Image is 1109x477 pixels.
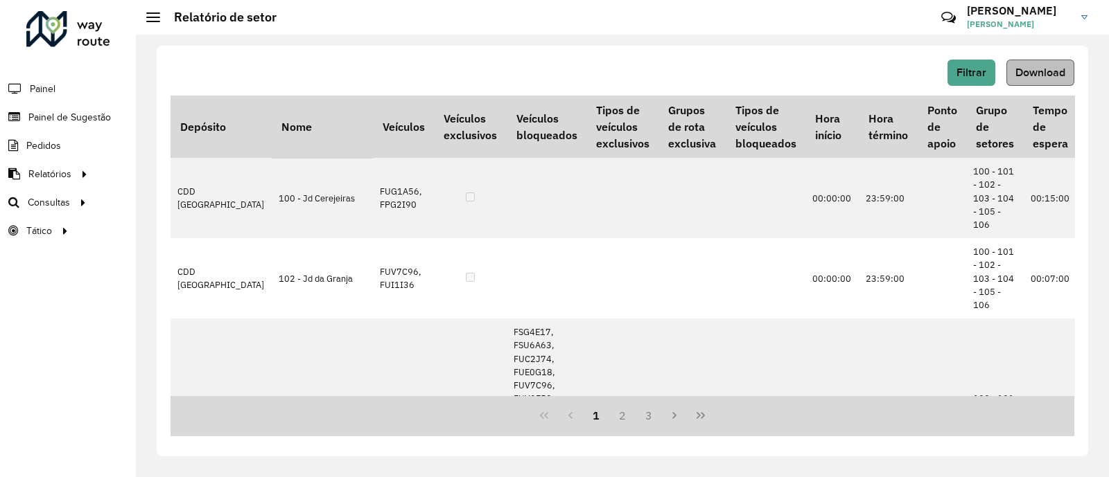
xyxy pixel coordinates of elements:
[662,402,688,429] button: Next Page
[966,96,1023,158] th: Grupo de setores
[1024,238,1078,318] td: 00:07:00
[726,96,805,158] th: Tipos de veículos bloqueados
[583,402,609,429] button: 1
[957,66,986,78] span: Filtrar
[272,238,373,318] td: 102 - Jd da Granja
[28,195,70,210] span: Consultas
[1024,96,1078,158] th: Tempo de espera
[171,158,272,238] td: CDD [GEOGRAPHIC_DATA]
[586,96,658,158] th: Tipos de veículos exclusivos
[688,402,714,429] button: Last Page
[967,18,1071,30] span: [PERSON_NAME]
[1015,66,1065,78] span: Download
[1024,158,1078,238] td: 00:15:00
[859,158,917,238] td: 23:59:00
[966,158,1023,238] td: 100 - 101 - 102 - 103 - 104 - 105 - 106
[967,4,1071,17] h3: [PERSON_NAME]
[918,96,966,158] th: Ponto de apoio
[609,402,636,429] button: 2
[805,238,859,318] td: 00:00:00
[28,110,111,125] span: Painel de Sugestão
[805,96,859,158] th: Hora início
[26,138,61,153] span: Pedidos
[171,238,272,318] td: CDD [GEOGRAPHIC_DATA]
[28,167,71,181] span: Relatórios
[373,96,434,158] th: Veículos
[272,96,373,158] th: Nome
[966,238,1023,318] td: 100 - 101 - 102 - 103 - 104 - 105 - 106
[160,10,277,25] h2: Relatório de setor
[272,158,373,238] td: 100 - Jd Cerejeiras
[171,96,272,158] th: Depósito
[636,402,662,429] button: 3
[1006,60,1074,86] button: Download
[805,158,859,238] td: 00:00:00
[659,96,726,158] th: Grupos de rota exclusiva
[30,82,55,96] span: Painel
[26,224,52,238] span: Tático
[373,158,434,238] td: FUG1A56, FPG2I90
[934,3,963,33] a: Contato Rápido
[859,238,917,318] td: 23:59:00
[373,238,434,318] td: FUV7C96, FUI1I36
[434,96,506,158] th: Veículos exclusivos
[859,96,917,158] th: Hora término
[507,96,586,158] th: Veículos bloqueados
[948,60,995,86] button: Filtrar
